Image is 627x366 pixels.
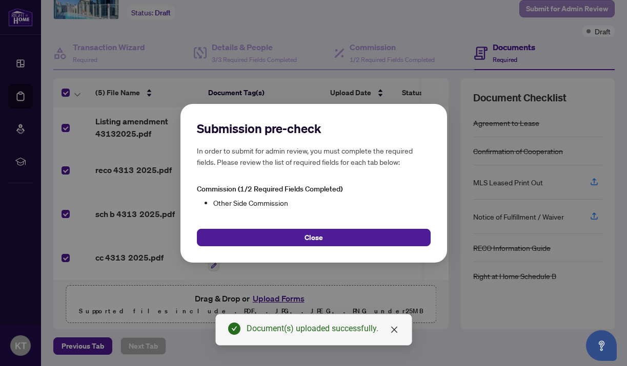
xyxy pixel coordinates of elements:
[197,228,431,246] button: Close
[228,322,240,335] span: check-circle
[389,324,400,335] a: Close
[197,184,342,193] span: Commission (1/2 Required Fields Completed)
[586,330,617,361] button: Open asap
[213,197,431,208] li: Other Side Commission
[247,322,399,335] div: Document(s) uploaded successfully.
[197,145,431,167] h5: In order to submit for admin review, you must complete the required fields. Please review the lis...
[305,229,323,245] span: Close
[390,326,398,334] span: close
[197,120,431,137] h2: Submission pre-check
